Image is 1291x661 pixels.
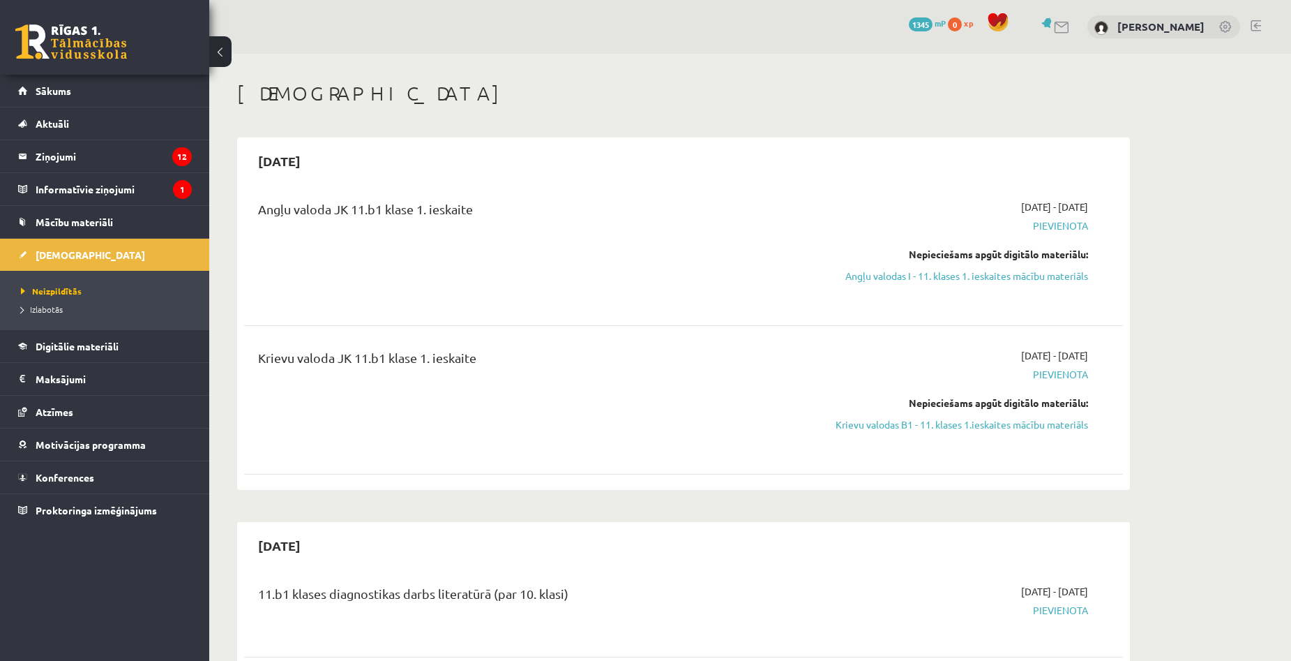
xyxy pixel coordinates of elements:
[18,363,192,395] a: Maksājumi
[18,75,192,107] a: Sākums
[935,17,946,29] span: mP
[825,396,1088,410] div: Nepieciešams apgūt digitālo materiālu:
[36,84,71,97] span: Sākums
[18,239,192,271] a: [DEMOGRAPHIC_DATA]
[18,429,192,461] a: Motivācijas programma
[1094,21,1108,35] img: Grigorijs Ivanovs
[36,216,113,228] span: Mācību materiāli
[18,330,192,362] a: Digitālie materiāli
[36,340,119,352] span: Digitālie materiāli
[258,348,804,374] div: Krievu valoda JK 11.b1 klase 1. ieskaite
[825,247,1088,262] div: Nepieciešams apgūt digitālo materiālu:
[36,248,145,261] span: [DEMOGRAPHIC_DATA]
[825,269,1088,283] a: Angļu valodas I - 11. klases 1. ieskaites mācību materiāls
[237,82,1130,105] h1: [DEMOGRAPHIC_DATA]
[172,147,192,166] i: 12
[36,406,73,418] span: Atzīmes
[36,363,192,395] legend: Maksājumi
[244,529,315,562] h2: [DATE]
[909,17,933,31] span: 1345
[21,304,63,315] span: Izlabotās
[18,173,192,205] a: Informatīvie ziņojumi1
[244,144,315,177] h2: [DATE]
[18,396,192,428] a: Atzīmes
[825,218,1088,233] span: Pievienota
[18,461,192,493] a: Konferences
[36,438,146,451] span: Motivācijas programma
[825,603,1088,618] span: Pievienota
[258,200,804,225] div: Angļu valoda JK 11.b1 klase 1. ieskaite
[1021,348,1088,363] span: [DATE] - [DATE]
[18,107,192,140] a: Aktuāli
[18,494,192,526] a: Proktoringa izmēģinājums
[825,417,1088,432] a: Krievu valodas B1 - 11. klases 1.ieskaites mācību materiāls
[948,17,962,31] span: 0
[825,367,1088,382] span: Pievienota
[36,117,69,130] span: Aktuāli
[18,140,192,172] a: Ziņojumi12
[21,285,195,297] a: Neizpildītās
[1021,584,1088,599] span: [DATE] - [DATE]
[36,471,94,484] span: Konferences
[21,303,195,315] a: Izlabotās
[1117,20,1205,34] a: [PERSON_NAME]
[15,24,127,59] a: Rīgas 1. Tālmācības vidusskola
[36,140,192,172] legend: Ziņojumi
[964,17,973,29] span: xp
[1021,200,1088,214] span: [DATE] - [DATE]
[258,584,804,610] div: 11.b1 klases diagnostikas darbs literatūrā (par 10. klasi)
[909,17,946,29] a: 1345 mP
[18,206,192,238] a: Mācību materiāli
[948,17,980,29] a: 0 xp
[21,285,82,297] span: Neizpildītās
[36,504,157,517] span: Proktoringa izmēģinājums
[173,180,192,199] i: 1
[36,173,192,205] legend: Informatīvie ziņojumi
